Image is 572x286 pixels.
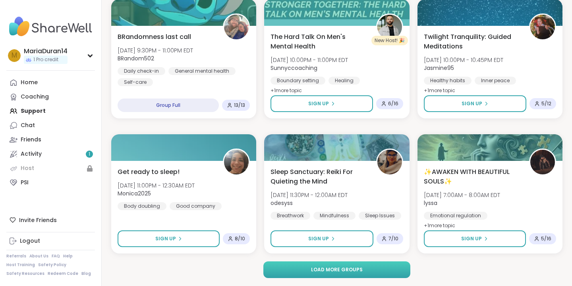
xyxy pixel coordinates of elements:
[21,179,29,187] div: PSI
[118,32,191,42] span: BRandomness last call
[558,3,569,14] div: Close Step
[168,67,236,75] div: General mental health
[271,230,373,247] button: Sign Up
[20,237,40,245] div: Logout
[424,32,520,51] span: Twilight Tranquility: Guided Meditations
[308,100,329,107] span: Sign Up
[29,253,48,259] a: About Us
[12,50,17,61] span: M
[234,102,245,108] span: 13 / 13
[475,77,516,85] div: Inner peace
[118,182,195,189] span: [DATE] 11:00PM - 12:30AM EDT
[271,64,317,72] b: Sunnyccoaching
[371,36,408,45] div: New Host! 🎉
[6,262,35,268] a: Host Training
[224,150,249,174] img: Monica2025
[377,150,402,174] img: odesyss
[311,266,363,273] span: Load more groups
[388,100,398,107] span: 6 / 16
[118,230,220,247] button: Sign Up
[224,15,249,39] img: BRandom502
[541,236,551,242] span: 5 / 16
[21,164,34,172] div: Host
[424,56,503,64] span: [DATE] 10:00PM - 10:45PM EDT
[21,150,42,158] div: Activity
[89,151,90,158] span: 1
[377,15,402,39] img: Sunnyccoaching
[118,189,151,197] b: Monica2025
[271,95,373,112] button: Sign Up
[424,77,472,85] div: Healthy habits
[21,93,49,101] div: Coaching
[308,235,329,242] span: Sign Up
[271,56,348,64] span: [DATE] 10:00PM - 11:00PM EDT
[530,15,555,39] img: Jasmine95
[6,133,95,147] a: Friends
[329,77,360,85] div: Healing
[263,261,411,278] button: Load more groups
[461,235,482,242] span: Sign Up
[6,213,95,227] div: Invite Friends
[21,79,38,87] div: Home
[424,167,520,186] span: ✨AWAKEN WITH BEAUTIFUL SOULS✨
[541,100,551,107] span: 5 / 12
[424,64,454,72] b: Jasmine95
[424,191,500,199] span: [DATE] 7:00AM - 8:00AM EDT
[118,54,154,62] b: BRandom502
[52,253,60,259] a: FAQ
[118,202,166,210] div: Body doubling
[424,95,526,112] button: Sign Up
[6,253,26,259] a: Referrals
[6,271,44,276] a: Safety Resources
[388,236,398,242] span: 7 / 10
[271,167,367,186] span: Sleep Sanctuary: Reiki For Quieting the Mind
[271,199,293,207] b: odesyss
[81,271,91,276] a: Blog
[271,32,367,51] span: The Hard Talk On Men's Mental Health
[118,78,153,86] div: Self-care
[6,147,95,161] a: Activity1
[6,13,95,41] img: ShareWell Nav Logo
[6,118,95,133] a: Chat
[6,176,95,190] a: PSI
[6,90,95,104] a: Coaching
[530,150,555,174] img: lyssa
[63,253,73,259] a: Help
[155,235,176,242] span: Sign Up
[170,202,222,210] div: Good company
[359,212,401,220] div: Sleep Issues
[118,99,219,112] div: Group Full
[24,47,68,56] div: MariaDuran14
[313,212,356,220] div: Mindfulness
[118,167,180,177] span: Get ready to sleep!
[38,262,66,268] a: Safety Policy
[424,230,526,247] button: Sign Up
[424,199,437,207] b: lyssa
[6,161,95,176] a: Host
[271,191,348,199] span: [DATE] 11:30PM - 12:00AM EDT
[118,67,165,75] div: Daily check-in
[6,234,95,248] a: Logout
[48,271,78,276] a: Redeem Code
[21,122,35,129] div: Chat
[271,212,310,220] div: Breathwork
[424,212,487,220] div: Emotional regulation
[235,236,245,242] span: 8 / 10
[6,75,95,90] a: Home
[21,136,41,144] div: Friends
[33,56,58,63] span: 1 Pro credit
[271,77,325,85] div: Boundary setting
[462,100,482,107] span: Sign Up
[118,46,193,54] span: [DATE] 9:30PM - 11:00PM EDT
